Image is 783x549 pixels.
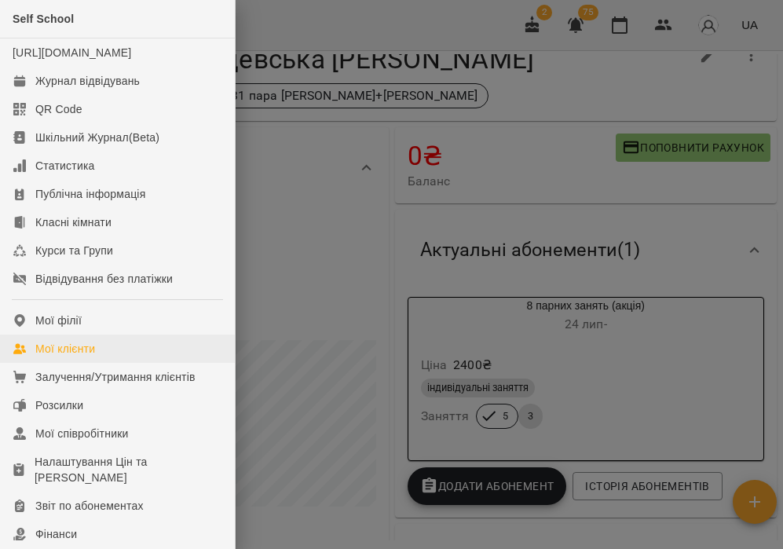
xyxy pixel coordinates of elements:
[35,101,82,117] div: QR Code
[35,158,95,174] div: Статистика
[35,498,144,514] div: Звіт по абонементах
[13,13,74,25] span: Self School
[35,214,112,230] div: Класні кімнати
[35,186,145,202] div: Публічна інформація
[35,130,159,145] div: Шкільний Журнал(Beta)
[13,46,131,59] a: [URL][DOMAIN_NAME]
[35,426,129,441] div: Мої співробітники
[35,526,77,542] div: Фінанси
[35,243,113,258] div: Курси та Групи
[35,369,196,385] div: Залучення/Утримання клієнтів
[35,73,140,89] div: Журнал відвідувань
[35,313,82,328] div: Мої філії
[35,341,95,357] div: Мої клієнти
[35,397,83,413] div: Розсилки
[35,454,222,485] div: Налаштування Цін та [PERSON_NAME]
[35,271,173,287] div: Відвідування без платіжки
